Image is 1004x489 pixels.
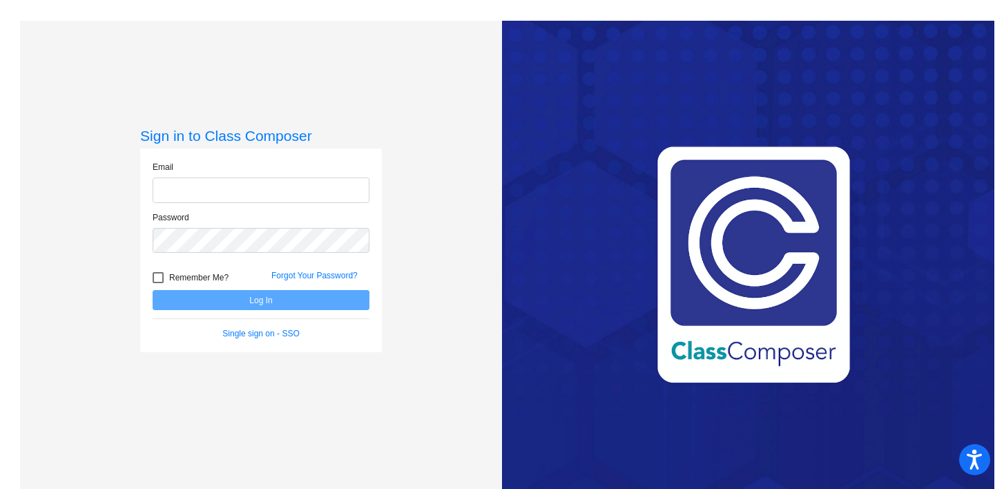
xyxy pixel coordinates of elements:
[140,127,382,144] h3: Sign in to Class Composer
[271,271,358,280] a: Forgot Your Password?
[153,161,173,173] label: Email
[153,290,369,310] button: Log In
[153,211,189,224] label: Password
[222,329,299,338] a: Single sign on - SSO
[169,269,229,286] span: Remember Me?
